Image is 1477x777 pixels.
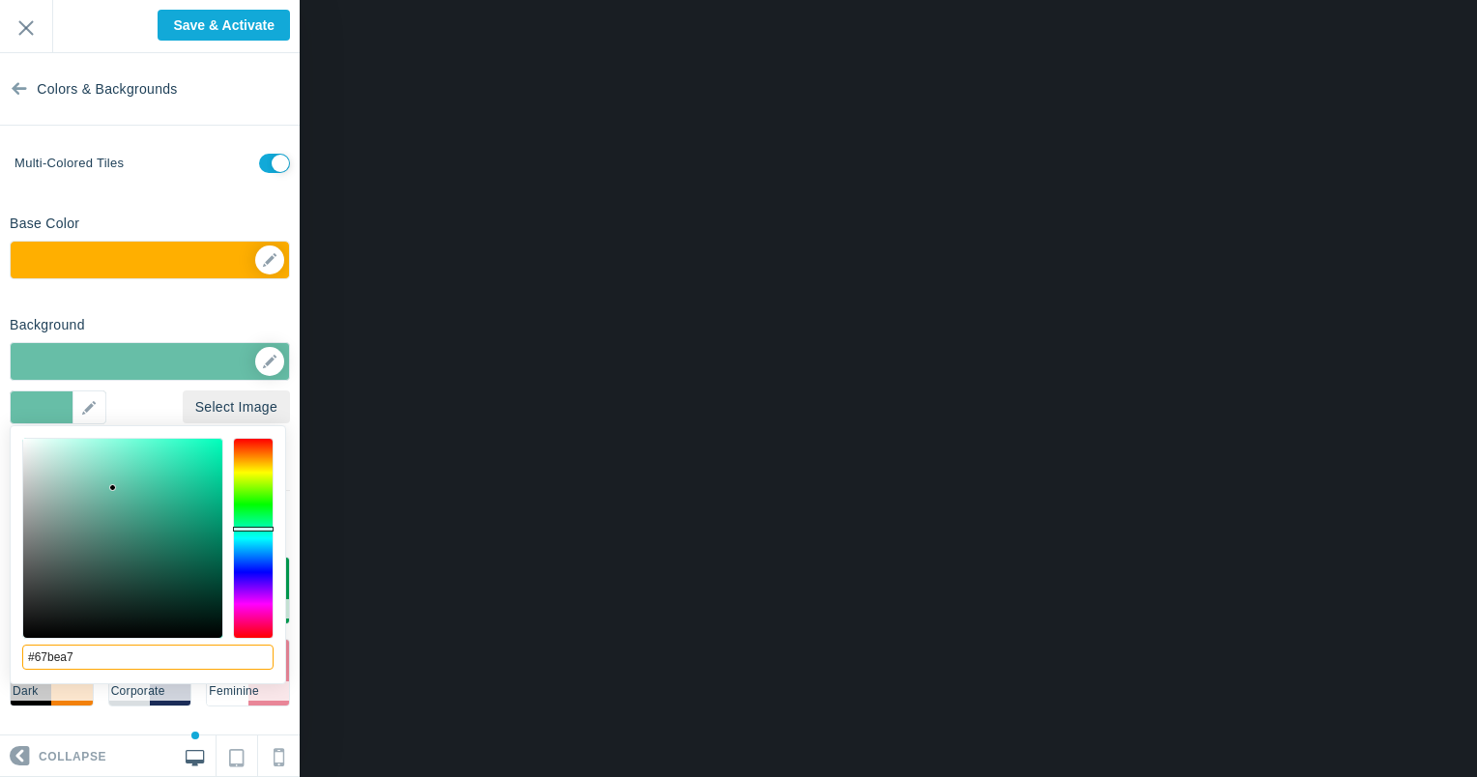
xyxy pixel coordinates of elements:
input: Use multiple colors for categories and topics [259,154,290,173]
a: Select Image [183,390,290,423]
li: Corporate [109,681,191,701]
div: ▼ [11,242,289,290]
li: Dark [11,681,93,701]
h6: Base Color [10,216,79,231]
div: ▼ [10,390,106,424]
span: Colors & Backgrounds [37,53,177,126]
li: Feminine [207,681,289,701]
span: Collapse [39,736,106,777]
label: Use multiple colors for categories and topics [14,155,124,173]
h6: Background [10,318,85,332]
input: Save & Activate [158,10,290,41]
